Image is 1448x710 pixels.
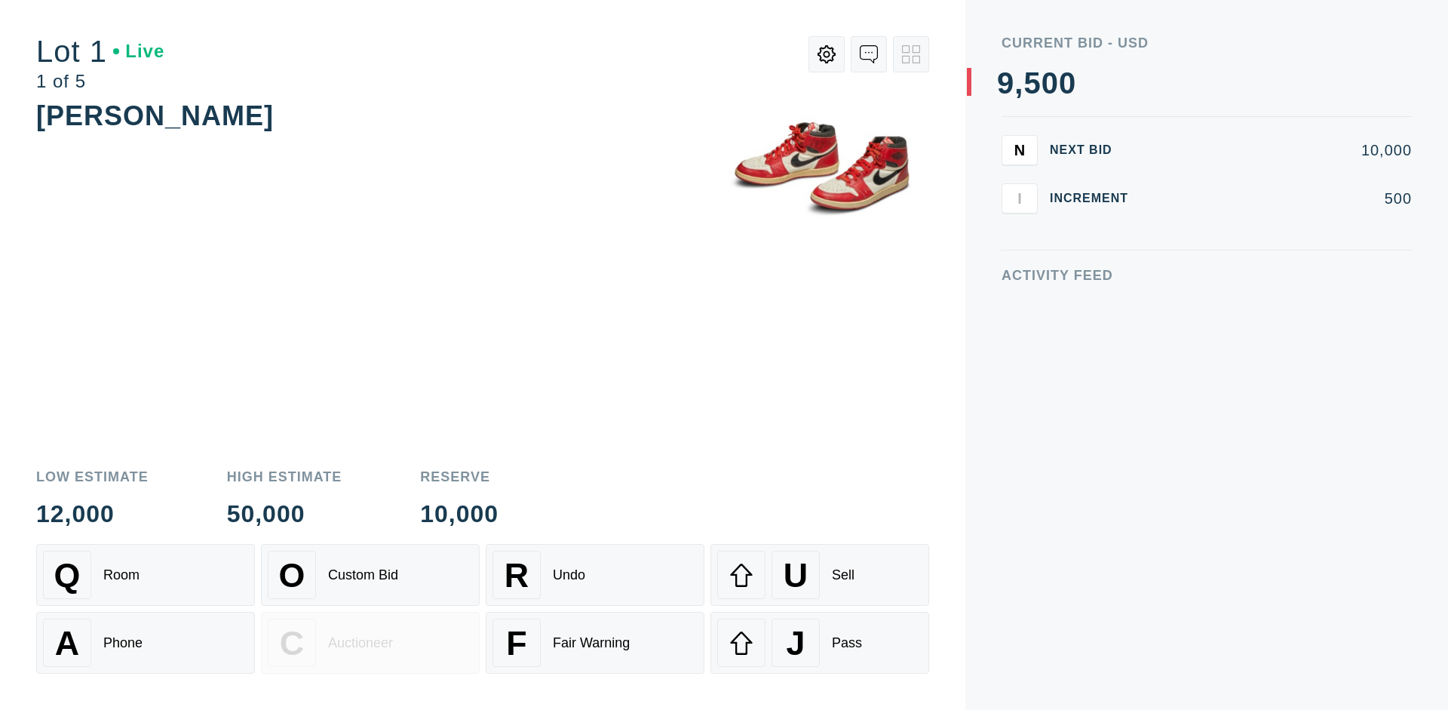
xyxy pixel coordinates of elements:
[54,556,81,595] span: Q
[1014,141,1025,158] span: N
[1002,36,1412,50] div: Current Bid - USD
[280,624,304,662] span: C
[261,612,480,674] button: CAuctioneer
[1042,68,1059,98] div: 0
[1050,192,1140,204] div: Increment
[36,470,149,484] div: Low Estimate
[227,502,342,526] div: 50,000
[486,544,704,606] button: RUndo
[36,36,164,66] div: Lot 1
[1002,183,1038,214] button: I
[832,567,854,583] div: Sell
[1050,144,1140,156] div: Next Bid
[420,470,499,484] div: Reserve
[784,556,808,595] span: U
[103,635,143,651] div: Phone
[1059,68,1076,98] div: 0
[36,72,164,91] div: 1 of 5
[486,612,704,674] button: FFair Warning
[1002,135,1038,165] button: N
[710,544,929,606] button: USell
[710,612,929,674] button: JPass
[36,544,255,606] button: QRoom
[261,544,480,606] button: OCustom Bid
[997,68,1014,98] div: 9
[328,635,393,651] div: Auctioneer
[553,567,585,583] div: Undo
[420,502,499,526] div: 10,000
[1017,189,1022,207] span: I
[505,556,529,595] span: R
[553,635,630,651] div: Fair Warning
[328,567,398,583] div: Custom Bid
[832,635,862,651] div: Pass
[1023,68,1041,98] div: 5
[227,470,342,484] div: High Estimate
[36,502,149,526] div: 12,000
[279,556,305,595] span: O
[1152,191,1412,206] div: 500
[1152,143,1412,158] div: 10,000
[506,624,526,662] span: F
[103,567,140,583] div: Room
[36,100,274,131] div: [PERSON_NAME]
[1014,68,1023,370] div: ,
[1002,269,1412,282] div: Activity Feed
[113,42,164,60] div: Live
[36,612,255,674] button: APhone
[55,624,79,662] span: A
[786,624,805,662] span: J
